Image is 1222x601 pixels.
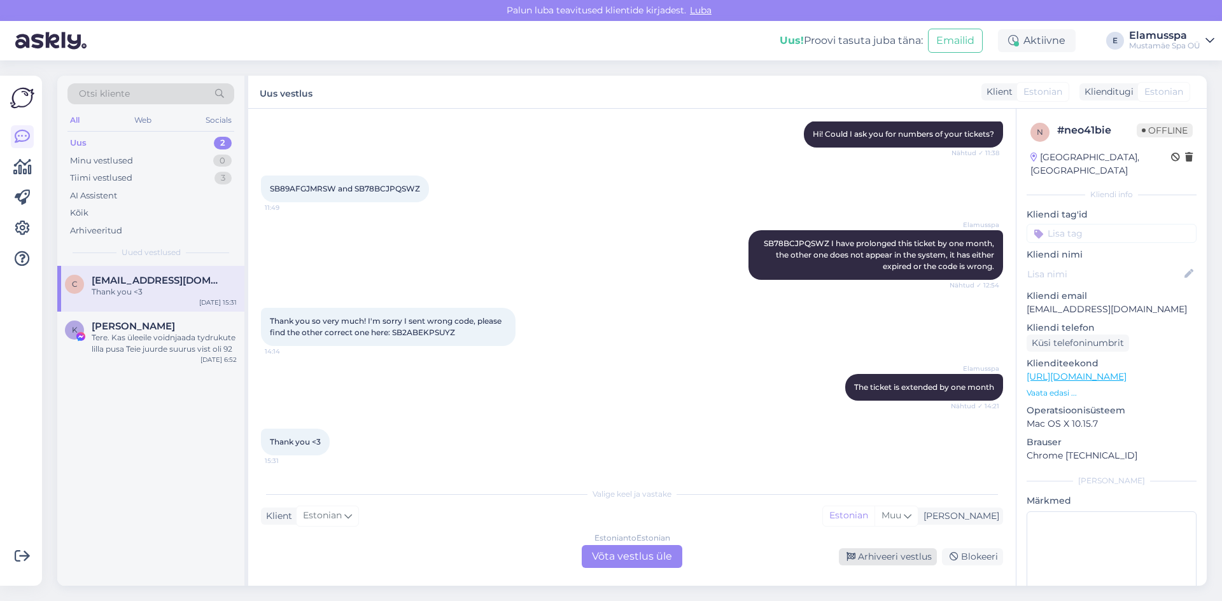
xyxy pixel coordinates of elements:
[270,316,503,337] span: Thank you so very much! I'm sorry I sent wrong code, please find the other correct one here: SB2A...
[1030,151,1171,177] div: [GEOGRAPHIC_DATA], [GEOGRAPHIC_DATA]
[1037,127,1043,137] span: n
[1106,32,1124,50] div: E
[270,437,321,446] span: Thank you <3
[92,286,237,298] div: Thank you <3
[1027,208,1197,221] p: Kliendi tag'id
[1027,404,1197,417] p: Operatsioonisüsteem
[1027,335,1129,352] div: Küsi telefoninumbrit
[780,33,923,48] div: Proovi tasuta juba täna:
[1129,31,1200,41] div: Elamusspa
[686,4,715,16] span: Luba
[813,129,994,139] span: Hi! Could I ask you for numbers of your tickets?
[1023,85,1062,99] span: Estonian
[951,401,999,411] span: Nähtud ✓ 14:21
[1129,41,1200,51] div: Mustamäe Spa OÜ
[70,155,133,167] div: Minu vestlused
[72,279,78,289] span: c
[981,85,1013,99] div: Klient
[1027,387,1197,399] p: Vaata edasi ...
[1144,85,1183,99] span: Estonian
[780,34,804,46] b: Uus!
[881,509,901,521] span: Muu
[270,184,420,193] span: SB89AFGJMRSW and SB78BCJPQSWZ
[122,247,181,258] span: Uued vestlused
[92,275,224,286] span: ceyda101@hotmail.com
[79,87,130,100] span: Otsi kliente
[1027,436,1197,449] p: Brauser
[952,220,999,230] span: Elamusspa
[70,225,122,237] div: Arhiveeritud
[70,137,87,149] div: Uus
[1027,267,1182,281] input: Lisa nimi
[67,112,82,128] div: All
[70,172,132,184] div: Tiimi vestlused
[1027,449,1197,462] p: Chrome [TECHNICAL_ID]
[1027,357,1197,370] p: Klienditeekond
[203,112,234,128] div: Socials
[265,456,313,466] span: 15:31
[260,83,313,100] label: Uus vestlus
[10,86,34,110] img: Askly Logo
[942,548,1003,565] div: Blokeeri
[303,509,342,523] span: Estonian
[1057,123,1137,138] div: # neo41bie
[265,203,313,212] span: 11:49
[213,155,232,167] div: 0
[132,112,154,128] div: Web
[594,532,670,544] div: Estonian to Estonian
[1129,31,1214,51] a: ElamusspaMustamäe Spa OÜ
[1027,321,1197,335] p: Kliendi telefon
[1027,303,1197,316] p: [EMAIL_ADDRESS][DOMAIN_NAME]
[950,280,999,290] span: Nähtud ✓ 12:54
[199,298,237,307] div: [DATE] 15:31
[92,332,237,355] div: Tere. Kas üleeile voidnjaada tydrukute lilla pusa Teie juurde suurus vist oli 92
[1027,475,1197,487] div: [PERSON_NAME]
[1079,85,1134,99] div: Klienditugi
[952,364,999,373] span: Elamusspa
[1027,371,1127,382] a: [URL][DOMAIN_NAME]
[582,545,682,568] div: Võta vestlus üle
[72,325,78,335] span: K
[854,382,994,392] span: The ticket is extended by one month
[200,355,237,364] div: [DATE] 6:52
[261,488,1003,500] div: Valige keel ja vastake
[1027,189,1197,200] div: Kliendi info
[1027,289,1197,303] p: Kliendi email
[70,190,117,202] div: AI Assistent
[928,29,983,53] button: Emailid
[261,509,292,523] div: Klient
[764,238,996,271] span: SB78BCJPQSWZ I have prolonged this ticket by one month, the other one does not appear in the syst...
[1027,494,1197,508] p: Märkmed
[823,506,874,525] div: Estonian
[998,29,1076,52] div: Aktiivne
[70,207,88,219] div: Kõik
[1137,123,1193,137] span: Offline
[918,509,999,523] div: [PERSON_NAME]
[952,148,999,158] span: Nähtud ✓ 11:38
[92,321,175,332] span: Kristina Tšebõkina
[1027,224,1197,243] input: Lisa tag
[265,347,313,356] span: 14:14
[1027,248,1197,261] p: Kliendi nimi
[1027,417,1197,431] p: Mac OS X 10.15.7
[214,172,232,184] div: 3
[214,137,232,149] div: 2
[839,548,937,565] div: Arhiveeri vestlus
